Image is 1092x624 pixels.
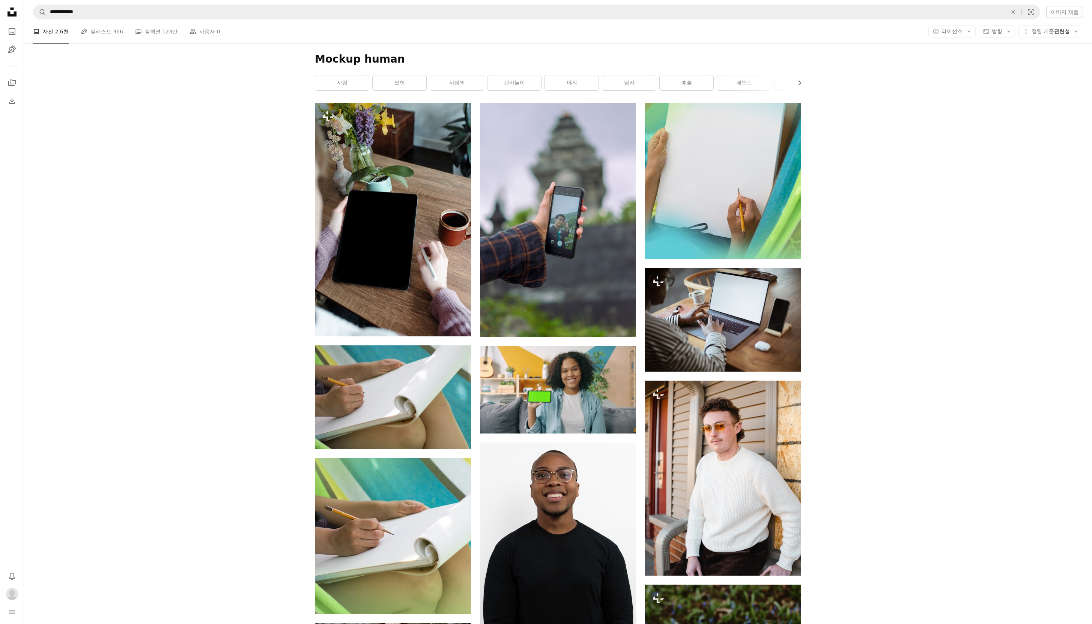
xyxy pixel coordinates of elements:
[190,19,220,43] a: 사용자 0
[775,75,828,90] a: 화가
[5,604,20,619] button: 메뉴
[928,25,976,37] button: 라이선스
[645,316,801,323] a: 노트북 컴퓨터를 사용하여 테이블에 앉아 있는 여자
[135,19,177,43] a: 컬렉션 123만
[5,42,20,57] a: 일러스트
[1032,28,1070,35] span: 관련성
[373,75,426,90] a: 모형
[1018,25,1083,37] button: 정렬 기준관련성
[480,216,636,223] a: 손에 휴대폰을 들고 있는 사람
[315,458,471,614] img: 의자에 앉아 종이에 글을 쓰는 사람
[480,346,636,433] img: 그린 스크린이 있는 스마트폰을 들고 있는 젊은 여성.
[5,568,20,583] button: 알림
[315,345,471,449] img: 연필로 종이에 쓰는 사람
[1046,6,1083,18] button: 이미지 제출
[645,475,801,481] a: 안경을 쓴 남자
[217,27,220,36] span: 0
[81,19,123,43] a: 일러스트 366
[487,75,541,90] a: 관자놀이
[6,588,18,600] img: 사용자 Seungkyu Lee의 아바타
[660,75,713,90] a: 예술
[315,75,369,90] a: 사람
[315,394,471,400] a: 연필로 종이에 쓰는 사람
[430,75,484,90] a: 사람의
[942,28,963,34] span: 라이선스
[645,381,801,576] img: 안경을 쓴 남자
[717,75,771,90] a: 페인트
[5,586,20,601] button: 프로필
[979,25,1015,37] button: 방향
[645,268,801,372] img: 노트북 컴퓨터를 사용하여 테이블에 앉아 있는 여자
[5,24,20,39] a: 사진
[113,27,123,36] span: 366
[315,52,801,66] h1: Mockup human
[5,4,20,21] a: 홈 — Unsplash
[793,75,801,90] button: 목록을 오른쪽으로 스크롤
[315,216,471,223] a: 태블릿으로 테이블에 앉아있는 사람
[33,4,1040,19] form: 사이트 전체에서 이미지 찾기
[602,75,656,90] a: 남자
[162,27,177,36] span: 123만
[480,548,636,555] a: 블랙 크루 넥 긴팔 셔츠를 입은 남자
[1032,28,1054,34] span: 정렬 기준
[1022,5,1040,19] button: 시각적 검색
[1005,5,1021,19] button: 삭제
[480,103,636,337] img: 손에 휴대폰을 들고 있는 사람
[645,177,801,184] a: 연필로 종이에 쓰는 사람
[33,5,46,19] button: Unsplash 검색
[315,103,471,336] img: 태블릿으로 테이블에 앉아있는 사람
[645,103,801,259] img: 연필로 종이에 쓰는 사람
[545,75,599,90] a: 야외
[5,75,20,90] a: 컬렉션
[315,533,471,540] a: 의자에 앉아 종이에 글을 쓰는 사람
[480,386,636,393] a: 그린 스크린이 있는 스마트폰을 들고 있는 젊은 여성.
[992,28,1002,34] span: 방향
[5,93,20,108] a: 다운로드 내역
